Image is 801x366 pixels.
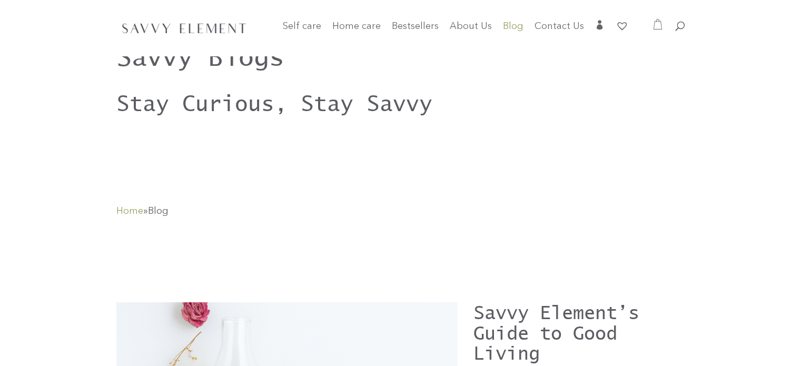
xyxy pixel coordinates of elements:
a: About Us [450,23,492,37]
a: Contact Us [535,23,584,37]
span: » [116,206,169,216]
a: Self care [283,23,321,44]
h2: Stay Curious, Stay Savvy [116,91,685,120]
img: SavvyElement [119,19,250,36]
a: Home care [332,23,381,44]
a: Savvy Element’s Guide to Good Living [473,301,639,363]
span: Blog [148,206,169,216]
a: Blog [503,23,523,37]
a:  [595,20,605,37]
a: Home [116,206,143,216]
span:  [595,20,605,29]
h1: Savvy Blogs [116,43,685,76]
a: Bestsellers [392,23,439,37]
